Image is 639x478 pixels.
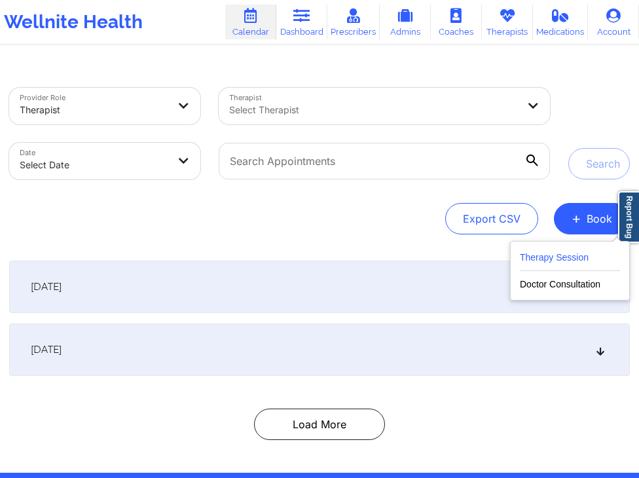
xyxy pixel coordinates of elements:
[520,249,620,271] button: Therapy Session
[219,143,550,179] input: Search Appointments
[20,96,168,124] div: Therapist
[568,148,630,179] button: Search
[618,191,639,243] a: Report Bug
[31,343,62,356] span: [DATE]
[31,280,62,293] span: [DATE]
[225,5,276,39] a: Calendar
[572,215,581,222] span: +
[380,5,431,39] a: Admins
[276,5,327,39] a: Dashboard
[20,151,168,179] div: Select Date
[554,203,630,234] button: +Book
[588,5,639,39] a: Account
[431,5,482,39] a: Coaches
[254,409,385,440] button: Load More
[533,5,588,39] a: Medications
[445,203,538,234] button: Export CSV
[327,5,380,39] a: Prescribers
[520,271,620,292] button: Doctor Consultation
[482,5,533,39] a: Therapists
